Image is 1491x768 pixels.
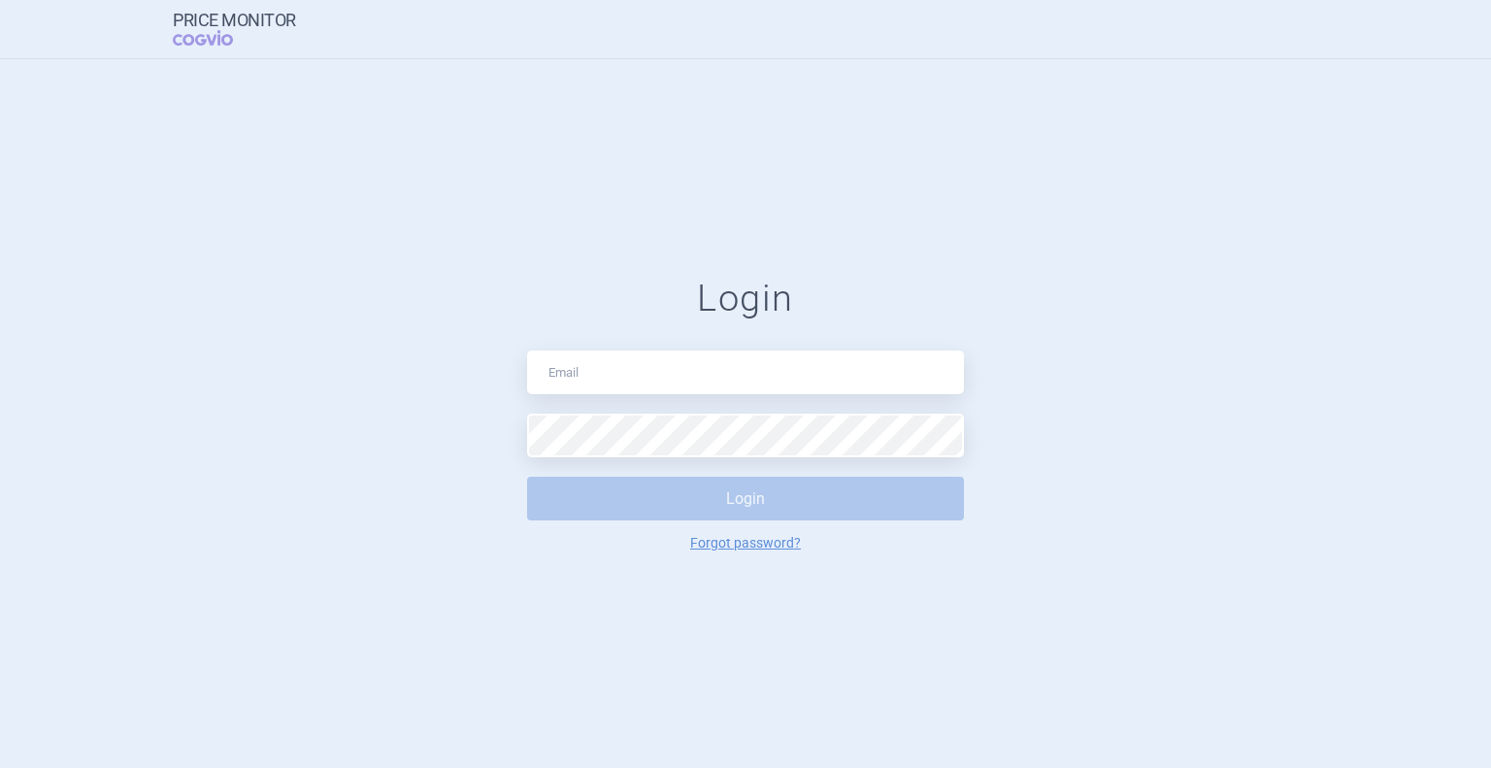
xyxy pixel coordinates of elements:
a: Price MonitorCOGVIO [173,11,296,48]
strong: Price Monitor [173,11,296,30]
span: COGVIO [173,30,260,46]
h1: Login [527,277,964,321]
button: Login [527,477,964,520]
a: Forgot password? [690,536,801,550]
input: Email [527,351,964,394]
